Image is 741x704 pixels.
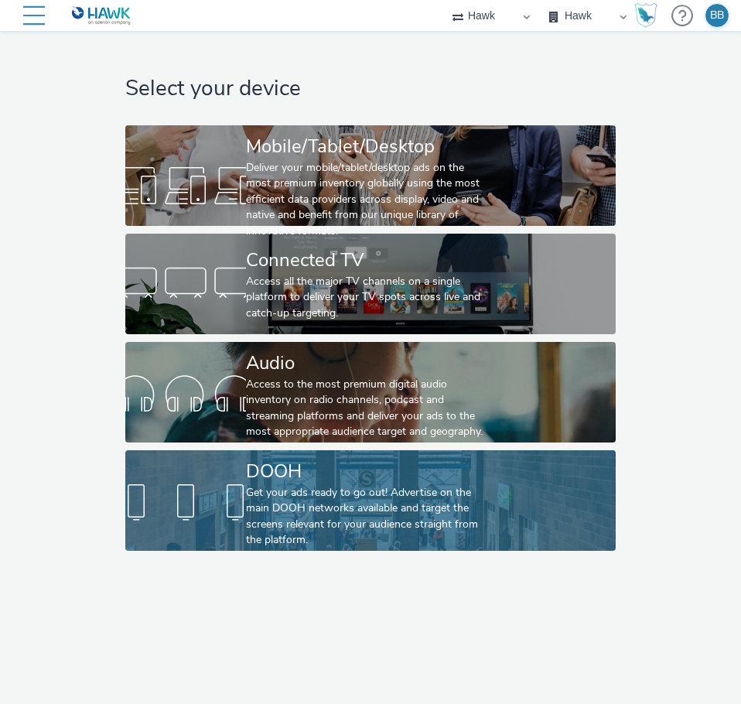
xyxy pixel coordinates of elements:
[246,274,488,321] div: Access all the major TV channels on a single platform to deliver your TV spots across live and ca...
[246,133,488,160] div: Mobile/Tablet/Desktop
[246,350,488,377] div: Audio
[710,4,724,27] div: BB
[246,458,488,485] div: DOOH
[125,74,616,104] h1: Select your device
[125,234,616,334] a: Connected TVAccess all the major TV channels on a single platform to deliver your TV spots across...
[246,485,488,549] div: Get your ads ready to go out! Advertise on the main DOOH networks available and target the screen...
[634,3,664,28] a: Hawk Academy
[246,377,488,440] div: Access to the most premium digital audio inventory on radio channels, podcast and streaming platf...
[125,450,616,551] a: DOOHGet your ads ready to go out! Advertise on the main DOOH networks available and target the sc...
[125,125,616,226] a: Mobile/Tablet/DesktopDeliver your mobile/tablet/desktop ads on the most premium inventory globall...
[246,160,488,239] div: Deliver your mobile/tablet/desktop ads on the most premium inventory globally using the most effi...
[125,342,616,443] a: AudioAccess to the most premium digital audio inventory on radio channels, podcast and streaming ...
[72,6,131,26] img: undefined Logo
[634,3,657,28] img: Hawk Academy
[246,247,488,274] div: Connected TV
